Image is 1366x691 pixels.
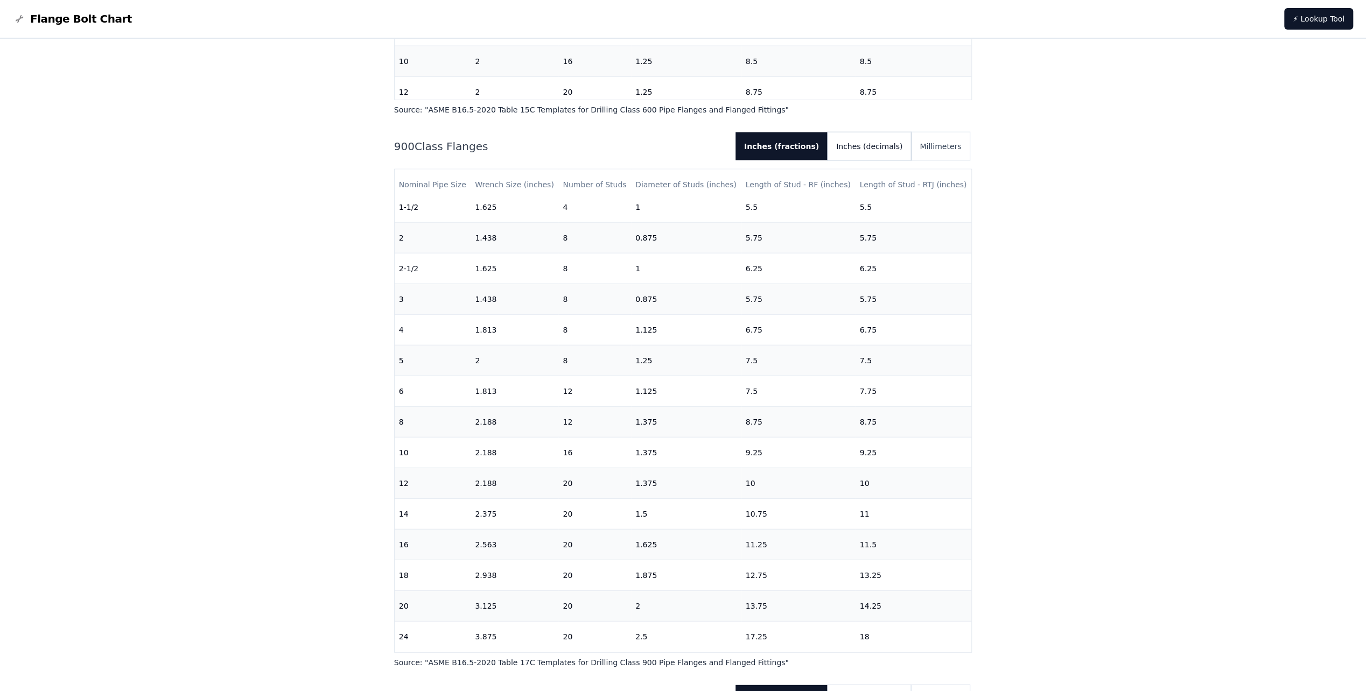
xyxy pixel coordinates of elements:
[395,376,471,407] td: 6
[631,192,741,223] td: 1
[856,560,972,591] td: 13.25
[558,407,631,438] td: 12
[13,11,132,26] a: Flange Bolt Chart LogoFlange Bolt Chart
[558,170,631,200] th: Number of Studs
[741,560,856,591] td: 12.75
[856,407,972,438] td: 8.75
[471,407,558,438] td: 2.188
[856,622,972,652] td: 18
[395,46,471,77] td: 10
[558,622,631,652] td: 20
[471,77,558,108] td: 2
[631,622,741,652] td: 2.5
[631,438,741,468] td: 1.375
[558,530,631,560] td: 20
[395,345,471,376] td: 5
[558,499,631,530] td: 20
[394,139,727,154] h2: 900 Class Flanges
[471,438,558,468] td: 2.188
[631,376,741,407] td: 1.125
[471,223,558,253] td: 1.438
[558,560,631,591] td: 20
[631,284,741,315] td: 0.875
[856,376,972,407] td: 7.75
[395,622,471,652] td: 24
[856,284,972,315] td: 5.75
[1284,8,1353,30] a: ⚡ Lookup Tool
[395,560,471,591] td: 18
[471,46,558,77] td: 2
[735,132,828,160] button: Inches (fractions)
[395,192,471,223] td: 1-1/2
[395,468,471,499] td: 12
[471,192,558,223] td: 1.625
[30,11,132,26] span: Flange Bolt Chart
[856,499,972,530] td: 11
[856,315,972,345] td: 6.75
[395,530,471,560] td: 16
[394,104,972,115] p: Source: " ASME B16.5-2020 Table 15C Templates for Drilling Class 600 Pipe Flanges and Flanged Fit...
[558,223,631,253] td: 8
[741,253,856,284] td: 6.25
[558,253,631,284] td: 8
[631,77,741,108] td: 1.25
[741,407,856,438] td: 8.75
[741,46,856,77] td: 8.5
[558,284,631,315] td: 8
[741,438,856,468] td: 9.25
[856,253,972,284] td: 6.25
[471,530,558,560] td: 2.563
[856,468,972,499] td: 10
[558,192,631,223] td: 4
[471,499,558,530] td: 2.375
[395,315,471,345] td: 4
[395,223,471,253] td: 2
[741,223,856,253] td: 5.75
[558,468,631,499] td: 20
[631,170,741,200] th: Diameter of Studs (inches)
[741,499,856,530] td: 10.75
[471,468,558,499] td: 2.188
[558,438,631,468] td: 16
[471,253,558,284] td: 1.625
[471,284,558,315] td: 1.438
[631,560,741,591] td: 1.875
[471,315,558,345] td: 1.813
[395,253,471,284] td: 2-1/2
[828,132,911,160] button: Inches (decimals)
[558,591,631,622] td: 20
[741,345,856,376] td: 7.5
[395,284,471,315] td: 3
[631,530,741,560] td: 1.625
[856,170,972,200] th: Length of Stud - RTJ (inches)
[741,192,856,223] td: 5.5
[631,407,741,438] td: 1.375
[741,622,856,652] td: 17.25
[856,591,972,622] td: 14.25
[741,530,856,560] td: 11.25
[558,46,631,77] td: 16
[471,560,558,591] td: 2.938
[631,315,741,345] td: 1.125
[394,657,972,668] p: Source: " ASME B16.5-2020 Table 17C Templates for Drilling Class 900 Pipe Flanges and Flanged Fit...
[631,468,741,499] td: 1.375
[13,12,26,25] img: Flange Bolt Chart Logo
[471,376,558,407] td: 1.813
[395,438,471,468] td: 10
[558,345,631,376] td: 8
[471,622,558,652] td: 3.875
[741,170,856,200] th: Length of Stud - RF (inches)
[856,438,972,468] td: 9.25
[395,77,471,108] td: 12
[741,77,856,108] td: 8.75
[395,170,471,200] th: Nominal Pipe Size
[558,315,631,345] td: 8
[631,591,741,622] td: 2
[395,591,471,622] td: 20
[471,170,558,200] th: Wrench Size (inches)
[856,345,972,376] td: 7.5
[741,315,856,345] td: 6.75
[741,468,856,499] td: 10
[631,499,741,530] td: 1.5
[911,132,970,160] button: Millimeters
